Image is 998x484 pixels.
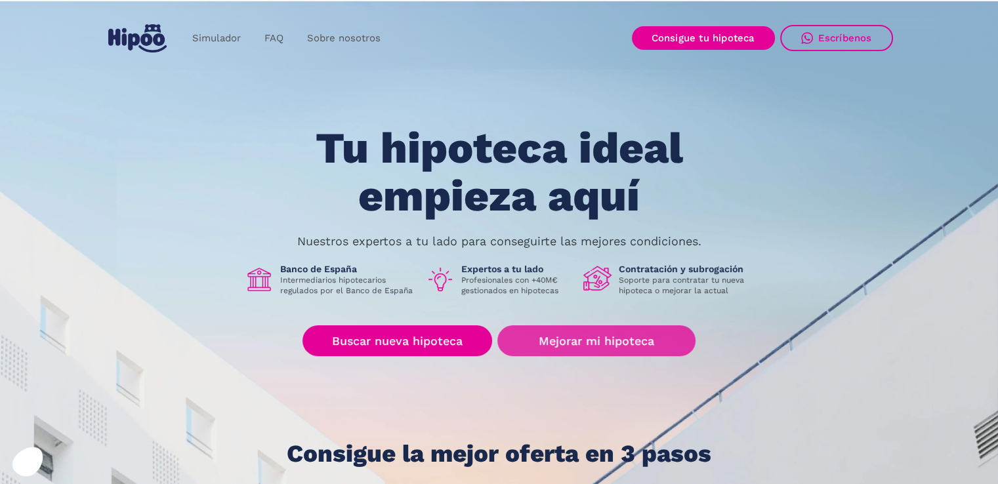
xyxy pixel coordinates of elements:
[818,32,872,44] div: Escríbenos
[280,275,415,296] p: Intermediarios hipotecarios regulados por el Banco de España
[295,26,392,51] a: Sobre nosotros
[287,441,711,467] h1: Consigue la mejor oferta en 3 pasos
[106,19,170,58] a: home
[780,25,893,51] a: Escríbenos
[250,125,747,220] h1: Tu hipoteca ideal empieza aquí
[632,26,775,50] a: Consigue tu hipoteca
[253,26,295,51] a: FAQ
[461,263,573,275] h1: Expertos a tu lado
[461,275,573,296] p: Profesionales con +40M€ gestionados en hipotecas
[497,325,695,356] a: Mejorar mi hipoteca
[280,263,415,275] h1: Banco de España
[180,26,253,51] a: Simulador
[297,236,701,247] p: Nuestros expertos a tu lado para conseguirte las mejores condiciones.
[619,275,754,296] p: Soporte para contratar tu nueva hipoteca o mejorar la actual
[619,263,754,275] h1: Contratación y subrogación
[302,325,492,356] a: Buscar nueva hipoteca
